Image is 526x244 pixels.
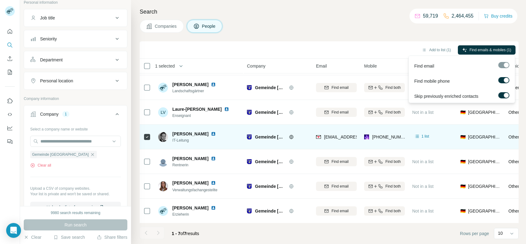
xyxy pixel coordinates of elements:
button: Clear [24,234,41,240]
span: People [202,23,216,29]
button: Personal location [24,73,127,88]
img: Logo of Gemeinde Reilingen [247,184,252,189]
button: My lists [5,67,15,78]
span: IT-Leitung [172,138,223,143]
button: Find email [316,108,357,117]
span: [PERSON_NAME] [172,180,208,185]
button: Feedback [5,136,15,147]
img: Avatar [158,157,168,167]
span: Companies [155,23,177,29]
span: Find email [331,110,348,115]
span: Not in a list [412,110,434,115]
span: [EMAIL_ADDRESS][DOMAIN_NAME] [324,134,397,139]
span: Find email [331,85,348,90]
span: Find both [385,159,401,164]
button: Find both [364,157,405,166]
button: Clear all [30,163,51,168]
img: LinkedIn logo [211,131,216,136]
button: Find both [364,206,405,216]
div: Seniority [40,36,57,42]
span: Gemeinde [GEOGRAPHIC_DATA] [255,183,286,189]
span: [PERSON_NAME] [172,131,208,137]
img: Avatar [158,132,168,142]
span: [PERSON_NAME] [172,155,208,162]
span: Find both [385,110,401,115]
button: Add to list (1) [417,45,455,55]
span: Rows per page [460,230,489,237]
button: Find email [316,206,357,216]
button: Save search [53,234,85,240]
span: Find email [414,63,434,69]
span: Other [508,159,519,164]
span: Gemeinde [GEOGRAPHIC_DATA] [255,85,286,91]
p: 59,719 [423,12,438,20]
button: Dashboard [5,122,15,134]
img: LinkedIn logo [211,180,216,185]
p: Your list is private and won't be saved or shared. [30,191,121,197]
button: Upload a list of companies [30,202,121,213]
span: Landschaftsgärtner [172,88,223,94]
h4: Search [140,7,519,16]
span: Other [508,184,519,189]
span: Seniority [508,63,525,69]
div: Open Intercom Messenger [6,223,21,238]
span: 🇩🇪 [460,159,466,165]
img: Logo of Gemeinde Reilingen [247,85,252,90]
span: of [180,231,184,236]
span: Find email [331,159,348,164]
button: Buy credits [484,12,512,20]
button: Seniority [24,31,127,46]
span: Other [508,110,519,115]
img: Avatar [158,181,168,191]
button: Enrich CSV [5,53,15,64]
span: Find email [331,208,348,214]
div: LV [158,107,168,117]
span: Gemeinde [GEOGRAPHIC_DATA] [255,208,286,214]
span: 🇩🇪 [460,134,466,140]
button: Use Surfe API [5,109,15,120]
span: 🇩🇪 [460,183,466,189]
span: Find mobile phone [414,78,450,84]
span: Laure-[PERSON_NAME] [172,106,222,112]
button: Find email [316,83,357,92]
button: Find both [364,108,405,117]
button: Find email [316,182,357,191]
span: Gemeinde [GEOGRAPHIC_DATA] [255,134,286,140]
span: Erzieherin [172,212,223,217]
span: Gemeinde [GEOGRAPHIC_DATA] [255,159,286,165]
img: Logo of Gemeinde Reilingen [247,159,252,164]
span: [GEOGRAPHIC_DATA] [468,109,501,115]
span: [GEOGRAPHIC_DATA] [468,159,501,165]
span: Mobile [364,63,377,69]
img: LinkedIn logo [211,82,216,87]
button: Find email [316,157,357,166]
p: Company information [24,96,127,101]
span: 1 selected [155,63,175,69]
span: 🇩🇪 [460,109,466,115]
span: [PERSON_NAME] [172,81,208,88]
img: LinkedIn logo [211,205,216,210]
img: provider wiza logo [364,134,369,140]
div: 9980 search results remaining [51,210,101,216]
p: 10 [498,230,503,236]
span: Other [508,209,519,213]
button: Department [24,52,127,67]
div: Job title [40,15,55,21]
button: Search [5,39,15,51]
img: Logo of Gemeinde Reilingen [247,134,252,139]
span: [GEOGRAPHIC_DATA] [468,134,501,140]
span: [PHONE_NUMBER] [372,134,411,139]
span: Find both [385,184,401,189]
button: Job title [24,10,127,25]
span: Other [508,134,519,139]
span: 1 - 7 [172,231,180,236]
span: [PERSON_NAME] [172,205,208,211]
span: Find email [331,184,348,189]
span: Rentnerin [172,162,223,168]
span: [GEOGRAPHIC_DATA] [468,183,501,189]
button: Share filters [97,234,127,240]
span: Find both [385,208,401,214]
button: Find both [364,83,405,92]
span: Not in a list [412,209,434,213]
button: Company1 [24,107,127,124]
